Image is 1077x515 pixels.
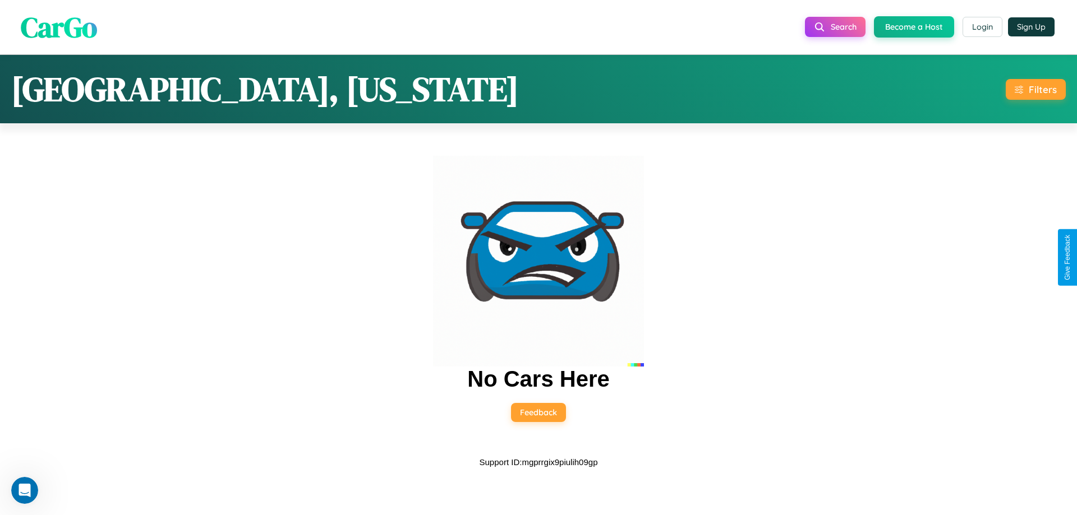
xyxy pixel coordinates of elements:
h2: No Cars Here [467,366,609,392]
h1: [GEOGRAPHIC_DATA], [US_STATE] [11,66,519,112]
button: Login [963,17,1002,37]
div: Filters [1029,83,1057,95]
button: Sign Up [1008,17,1055,36]
div: Give Feedback [1064,235,1071,280]
button: Search [805,17,866,37]
button: Feedback [511,403,566,422]
span: Search [831,22,857,32]
button: Filters [1006,79,1066,100]
button: Become a Host [874,16,954,38]
span: CarGo [21,7,97,46]
img: car [433,156,644,366]
p: Support ID: mgprrgix9piulih09gp [480,454,598,470]
iframe: Intercom live chat [11,477,38,504]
